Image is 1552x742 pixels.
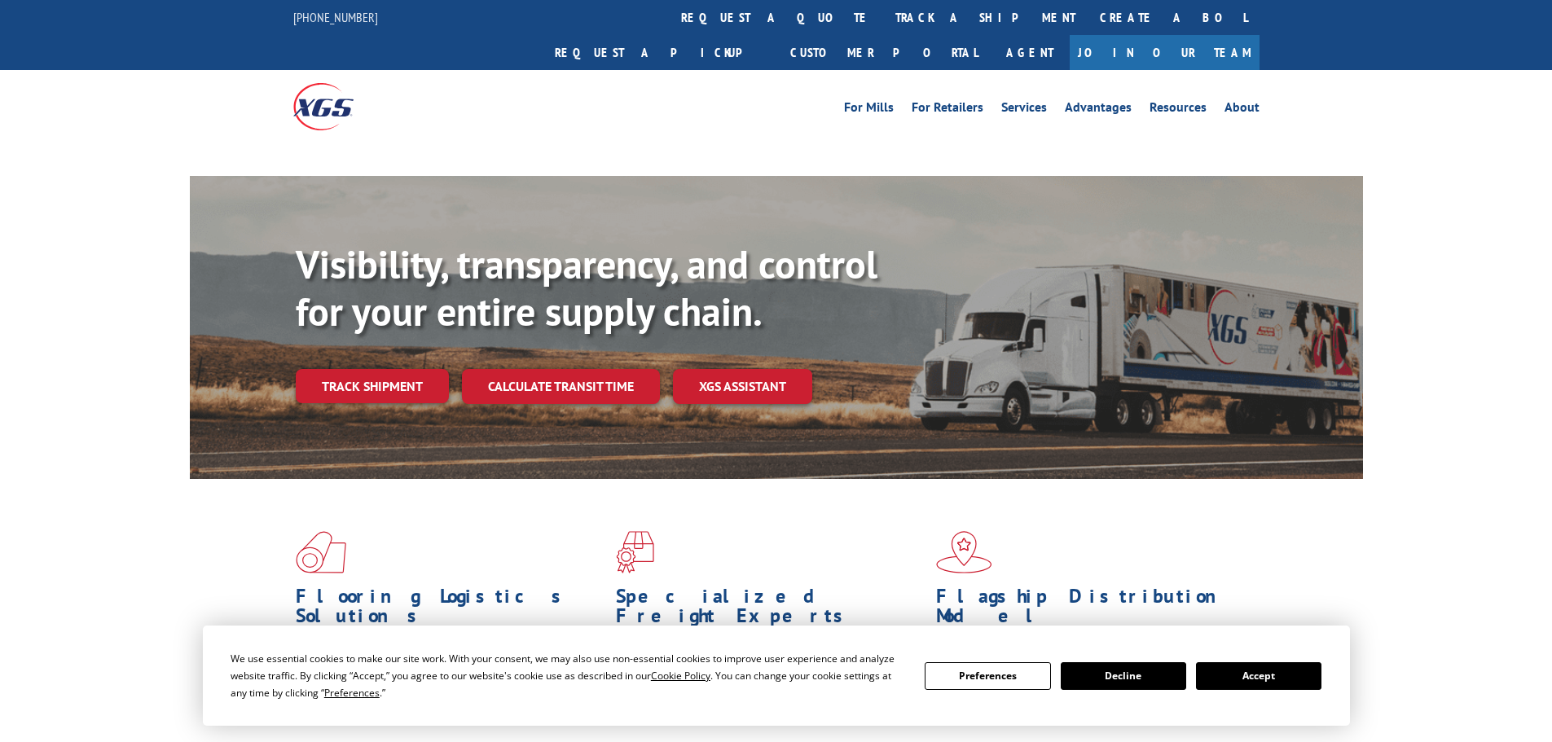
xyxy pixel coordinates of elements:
[936,531,992,573] img: xgs-icon-flagship-distribution-model-red
[543,35,778,70] a: Request a pickup
[203,626,1350,726] div: Cookie Consent Prompt
[936,586,1244,634] h1: Flagship Distribution Model
[462,369,660,404] a: Calculate transit time
[231,650,905,701] div: We use essential cookies to make our site work. With your consent, we may also use non-essential ...
[1001,101,1047,119] a: Services
[1065,101,1132,119] a: Advantages
[296,239,877,336] b: Visibility, transparency, and control for your entire supply chain.
[651,669,710,683] span: Cookie Policy
[925,662,1050,690] button: Preferences
[1224,101,1260,119] a: About
[1070,35,1260,70] a: Join Our Team
[1196,662,1321,690] button: Accept
[844,101,894,119] a: For Mills
[778,35,990,70] a: Customer Portal
[296,369,449,403] a: Track shipment
[293,9,378,25] a: [PHONE_NUMBER]
[673,369,812,404] a: XGS ASSISTANT
[616,531,654,573] img: xgs-icon-focused-on-flooring-red
[324,686,380,700] span: Preferences
[990,35,1070,70] a: Agent
[1061,662,1186,690] button: Decline
[296,586,604,634] h1: Flooring Logistics Solutions
[1150,101,1207,119] a: Resources
[616,586,924,634] h1: Specialized Freight Experts
[296,531,346,573] img: xgs-icon-total-supply-chain-intelligence-red
[912,101,983,119] a: For Retailers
